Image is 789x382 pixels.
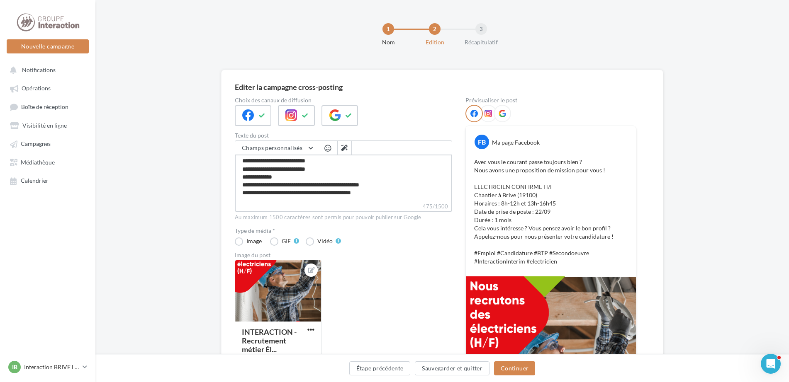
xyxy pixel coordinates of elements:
span: Opérations [22,85,51,92]
span: Boîte de réception [21,103,68,110]
a: Boîte de réception [5,99,90,114]
a: Campagnes [5,136,90,151]
div: GIF [282,238,291,244]
span: Médiathèque [21,159,55,166]
a: IB Interaction BRIVE LA GAILLARDE [7,359,89,375]
div: 3 [475,23,487,35]
p: Avec vous le courant passe toujours bien ? Nous avons une proposition de mission pour vous ! ELEC... [474,158,628,266]
span: IB [12,363,17,371]
label: Choix des canaux de diffusion [235,97,452,103]
span: Champs personnalisés [242,144,302,151]
a: Calendrier [5,173,90,188]
div: Editer la campagne cross-posting [235,83,343,91]
a: Opérations [5,80,90,95]
span: Visibilité en ligne [22,122,67,129]
div: Ma page Facebook [492,138,540,147]
div: INTERACTION - Recrutement métier Él... [242,327,297,354]
div: Prévisualiser le post [465,97,636,103]
div: FB [475,135,489,149]
a: Visibilité en ligne [5,118,90,133]
div: Nom [362,38,415,46]
button: Continuer [494,361,535,375]
div: Image du post [235,252,452,258]
label: Texte du post [235,133,452,138]
iframe: Intercom live chat [761,354,781,374]
div: Edition [408,38,461,46]
button: Champs personnalisés [235,141,318,155]
div: Image [246,238,262,244]
span: Calendrier [21,177,49,184]
button: Sauvegarder et quitter [415,361,489,375]
button: Étape précédente [349,361,411,375]
div: 1 [382,23,394,35]
label: Type de média * [235,228,452,234]
div: 2 [429,23,441,35]
a: Médiathèque [5,155,90,169]
span: Notifications [22,66,56,73]
button: Nouvelle campagne [7,39,89,53]
span: Campagnes [21,140,51,147]
div: Récapitulatif [455,38,508,46]
div: Au maximum 1500 caractères sont permis pour pouvoir publier sur Google [235,214,452,221]
label: 475/1500 [235,202,452,212]
button: Notifications [5,62,87,77]
div: Vidéo [317,238,333,244]
p: Interaction BRIVE LA GAILLARDE [24,363,79,371]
